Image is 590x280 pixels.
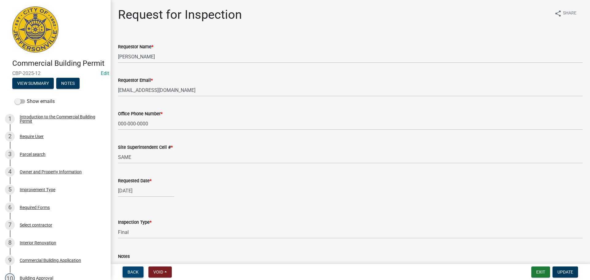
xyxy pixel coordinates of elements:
button: Update [553,266,578,278]
div: 5 [5,185,15,195]
div: 4 [5,167,15,177]
a: Edit [101,70,109,76]
label: Requestor Name [118,45,153,49]
div: Owner and Property Information [20,170,82,174]
wm-modal-confirm: Edit Application Number [101,70,109,76]
wm-modal-confirm: Notes [56,81,80,86]
div: Require User [20,134,44,139]
label: Site Superintendent Cell # [118,145,173,150]
i: share [554,10,562,17]
h1: Request for Inspection [118,7,242,22]
button: shareShare [549,7,581,19]
button: View Summary [12,78,54,89]
span: Update [557,270,573,274]
div: 7 [5,220,15,230]
div: Introduction to the Commercial Building Permit [20,115,101,123]
button: Back [123,266,144,278]
div: Required Forms [20,205,50,210]
span: Share [563,10,576,17]
div: Improvement Type [20,187,55,192]
label: Inspection Type [118,220,151,225]
div: 8 [5,238,15,248]
label: Office Phone Number [118,112,163,116]
div: 9 [5,255,15,265]
div: Interior Renovation [20,241,56,245]
div: 2 [5,132,15,141]
label: Notes [118,254,130,259]
label: Requested Date [118,179,151,183]
label: Show emails [15,98,55,105]
button: Notes [56,78,80,89]
div: 3 [5,149,15,159]
span: CBP-2025-12 [12,70,98,76]
img: City of Jeffersonville, Indiana [12,6,58,53]
button: Void [148,266,172,278]
h4: Commercial Building Permit [12,59,106,68]
label: Requestor Email [118,78,153,83]
div: Commercial Building Application [20,258,81,262]
button: Exit [531,266,550,278]
input: mm/dd/yyyy [118,184,174,197]
div: Select contractor [20,223,52,227]
div: 6 [5,203,15,212]
div: 1 [5,114,15,124]
span: Back [128,270,139,274]
div: Parcel search [20,152,45,156]
span: Void [153,270,163,274]
wm-modal-confirm: Summary [12,81,54,86]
